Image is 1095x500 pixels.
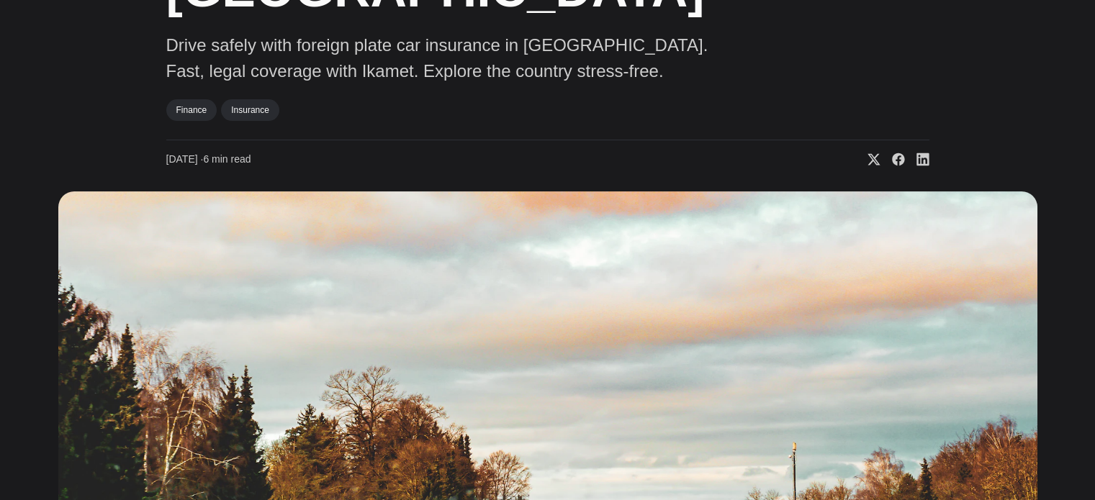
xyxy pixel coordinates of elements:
a: Finance [166,99,217,121]
time: 6 min read [166,153,251,167]
a: Share on X [856,153,880,167]
span: [DATE] ∙ [166,153,204,165]
a: Insurance [221,99,279,121]
a: Share on Facebook [880,153,905,167]
p: Drive safely with foreign plate car insurance in [GEOGRAPHIC_DATA]. Fast, legal coverage with Ika... [166,32,742,84]
a: Share on Linkedin [905,153,929,167]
